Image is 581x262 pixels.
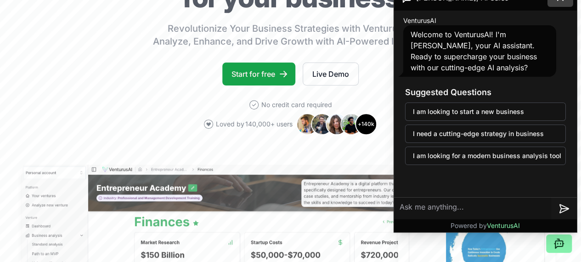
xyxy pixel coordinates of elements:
button: I need a cutting-edge strategy in business [405,125,566,143]
img: Avatar 2 [311,113,333,135]
img: Avatar 1 [296,113,318,135]
h3: Suggested Questions [405,86,566,99]
a: Live Demo [303,63,359,85]
p: Powered by [451,221,520,230]
span: VenturusAI [487,222,520,229]
span: Welcome to VenturusAI! I'm [PERSON_NAME], your AI assistant. Ready to supercharge your business w... [411,30,537,72]
span: VenturusAI [403,16,436,25]
a: Start for free [222,63,295,85]
button: I am looking to start a new business [405,103,566,121]
button: I am looking for a modern business analysis tool [405,147,566,165]
img: Avatar 4 [340,113,362,135]
img: Avatar 3 [326,113,348,135]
